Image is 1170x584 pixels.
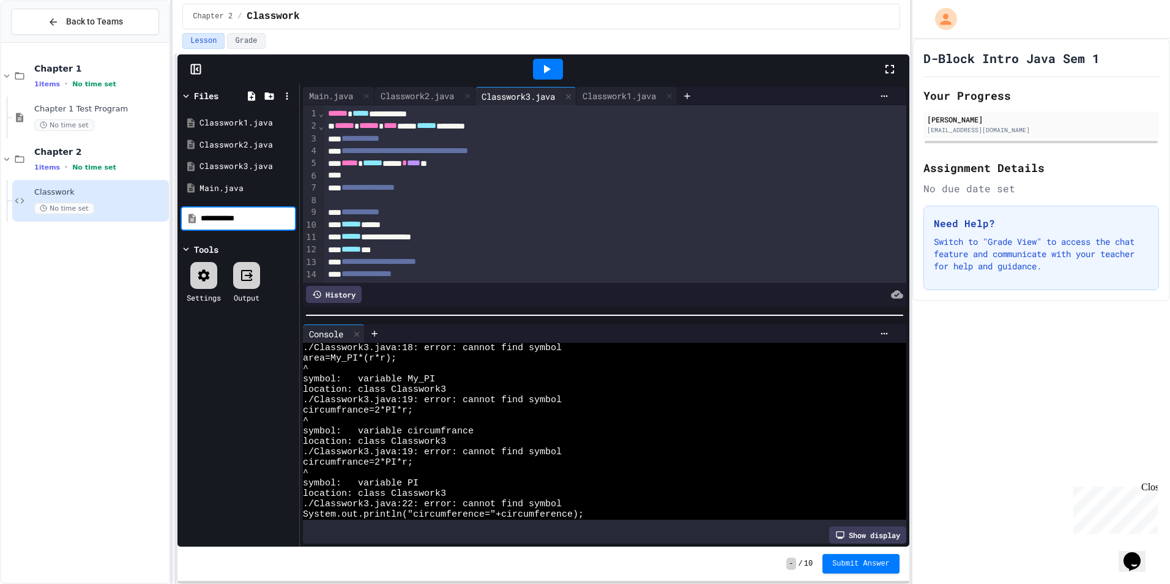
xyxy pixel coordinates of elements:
div: Main.java [303,89,359,102]
div: 7 [303,182,318,194]
span: circumfrance=2*PI*r; [303,457,413,468]
span: Chapter 1 [34,63,166,74]
span: Chapter 2 [34,146,166,157]
div: Classwork3.java [475,90,561,103]
div: 11 [303,231,318,244]
div: Classwork2.java [374,89,460,102]
button: Lesson [182,33,225,49]
span: ^ [303,468,308,478]
span: ./Classwork3.java:22: error: cannot find symbol [303,499,562,509]
span: Chapter 1 Test Program [34,104,166,114]
h2: Your Progress [923,87,1159,104]
span: No time set [34,119,94,131]
span: location: class Classwork3 [303,384,446,395]
div: Classwork1.java [199,117,295,129]
span: 10 [804,559,813,569]
div: Classwork3.java [199,160,295,173]
div: Show display [829,526,906,544]
div: Main.java [199,182,295,195]
div: 3 [303,133,318,145]
span: ^ [303,364,308,374]
div: 10 [303,219,318,231]
span: ./Classwork3.java:18: error: cannot find symbol [303,343,562,353]
button: Submit Answer [822,554,900,574]
span: Back to Teams [66,15,123,28]
span: symbol: variable PI [303,478,419,489]
div: 9 [303,206,318,219]
span: ./Classwork3.java:19: error: cannot find symbol [303,395,562,405]
div: Console [303,324,365,343]
div: 13 [303,256,318,269]
span: circumfrance=2*PI*r; [303,405,413,416]
div: [EMAIL_ADDRESS][DOMAIN_NAME] [927,125,1155,135]
span: Chapter 2 [193,12,233,21]
span: Submit Answer [832,559,890,569]
iframe: chat widget [1119,535,1158,572]
div: 15 [303,282,318,294]
div: 14 [303,269,318,281]
button: Back to Teams [11,9,159,35]
p: Switch to "Grade View" to access the chat feature and communicate with your teacher for help and ... [934,236,1149,272]
div: [PERSON_NAME] [927,114,1155,125]
span: Classwork [34,187,166,198]
iframe: chat widget [1068,482,1158,534]
div: Classwork1.java [576,87,677,105]
span: • [65,162,67,172]
span: / [237,12,242,21]
div: 1 [303,108,318,120]
div: 5 [303,157,318,170]
span: location: class Classwork3 [303,489,446,499]
div: Classwork2.java [199,139,295,151]
span: symbol: variable My_PI [303,374,435,384]
span: No time set [72,80,116,88]
div: Chat with us now!Close [5,5,84,78]
div: Tools [194,243,218,256]
div: Classwork1.java [576,89,662,102]
span: ./Classwork3.java:19: error: cannot find symbol [303,447,562,457]
span: / [799,559,803,569]
div: 2 [303,120,318,132]
div: Classwork3.java [475,87,576,105]
span: 1 items [34,80,60,88]
span: ^ [303,416,308,426]
div: 4 [303,145,318,157]
h3: Need Help? [934,216,1149,231]
span: Classwork [247,9,299,24]
span: location: class Classwork3 [303,436,446,447]
h2: Assignment Details [923,159,1159,176]
span: - [786,558,796,570]
div: History [306,286,362,303]
div: Settings [187,292,221,303]
span: No time set [34,203,94,214]
span: 1 items [34,163,60,171]
div: Main.java [303,87,374,105]
div: 12 [303,244,318,256]
h1: D-Block Intro Java Sem 1 [923,50,1100,67]
span: No time set [72,163,116,171]
div: My Account [922,5,960,33]
span: Fold line [318,121,324,131]
button: Grade [227,33,265,49]
div: Output [234,292,259,303]
span: System.out.println("circumference="+circumference); [303,509,584,520]
span: Fold line [318,108,324,118]
span: • [65,79,67,89]
span: symbol: variable circumfrance [303,426,474,436]
div: 8 [303,195,318,207]
span: area=My_PI*(r*r); [303,353,397,364]
div: Classwork2.java [374,87,475,105]
div: 6 [303,170,318,182]
div: Console [303,328,349,340]
div: No due date set [923,181,1159,196]
div: Files [194,89,218,102]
